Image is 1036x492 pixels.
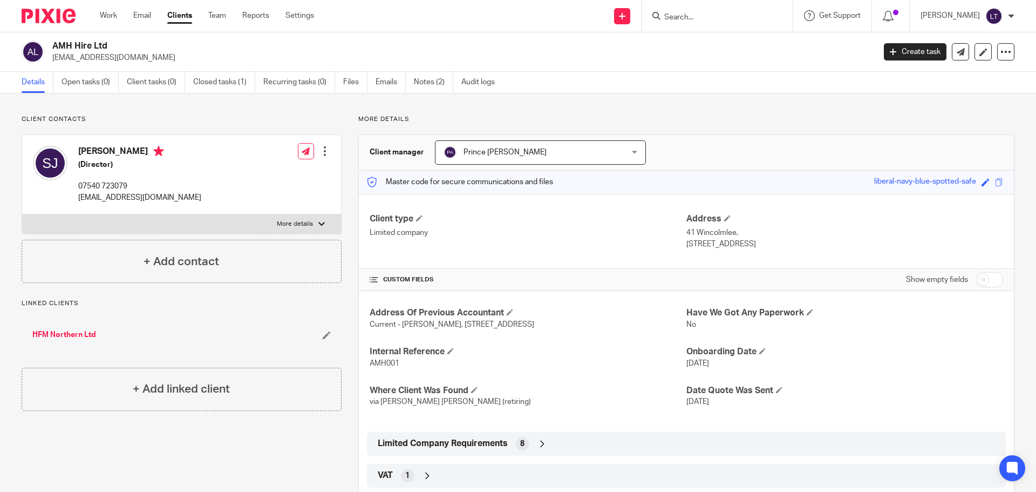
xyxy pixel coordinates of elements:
[62,72,119,93] a: Open tasks (0)
[22,9,76,23] img: Pixie
[370,307,686,319] h4: Address Of Previous Accountant
[370,360,399,367] span: AMH001
[370,321,534,328] span: Current - [PERSON_NAME], [STREET_ADDRESS]
[370,275,686,284] h4: CUSTOM FIELDS
[414,72,453,93] a: Notes (2)
[78,192,201,203] p: [EMAIL_ADDRESS][DOMAIN_NAME]
[285,10,314,21] a: Settings
[444,146,456,159] img: svg%3E
[127,72,185,93] a: Client tasks (0)
[819,12,861,19] span: Get Support
[133,10,151,21] a: Email
[22,115,342,124] p: Client contacts
[100,10,117,21] a: Work
[153,146,164,157] i: Primary
[884,43,946,60] a: Create task
[376,72,406,93] a: Emails
[193,72,255,93] a: Closed tasks (1)
[22,72,53,93] a: Details
[370,147,424,158] h3: Client manager
[686,213,1003,225] h4: Address
[686,346,1003,358] h4: Onboarding Date
[22,299,342,308] p: Linked clients
[370,346,686,358] h4: Internal Reference
[358,115,1014,124] p: More details
[52,41,705,52] h2: AMH Hire Ltd
[277,220,313,228] p: More details
[263,72,335,93] a: Recurring tasks (0)
[686,385,1003,396] h4: Date Quote Was Sent
[32,329,96,340] a: HFM Northern Ltd
[167,10,192,21] a: Clients
[985,8,1003,25] img: svg%3E
[242,10,269,21] a: Reports
[370,385,686,396] h4: Where Client Was Found
[378,470,393,481] span: VAT
[686,307,1003,319] h4: Have We Got Any Paperwork
[33,146,67,180] img: svg%3E
[686,360,709,367] span: [DATE]
[133,381,230,397] h4: + Add linked client
[921,10,980,21] p: [PERSON_NAME]
[378,438,508,449] span: Limited Company Requirements
[144,253,219,270] h4: + Add contact
[686,398,709,406] span: [DATE]
[52,52,868,63] p: [EMAIL_ADDRESS][DOMAIN_NAME]
[461,72,503,93] a: Audit logs
[464,149,547,156] span: Prince [PERSON_NAME]
[22,41,44,63] img: svg%3E
[906,274,968,285] label: Show empty fields
[405,470,410,481] span: 1
[367,177,553,187] p: Master code for secure communications and files
[663,13,760,23] input: Search
[78,159,201,170] h5: (Director)
[343,72,367,93] a: Files
[370,398,531,406] span: via [PERSON_NAME] [PERSON_NAME] (retiring)
[78,181,201,192] p: 07540 723079
[78,146,201,159] h4: [PERSON_NAME]
[520,439,524,449] span: 8
[686,321,696,328] span: No
[370,213,686,225] h4: Client type
[686,239,1003,250] p: [STREET_ADDRESS]
[686,227,1003,238] p: 41 Wincolmlee,
[370,227,686,238] p: Limited company
[874,176,976,188] div: liberal-navy-blue-spotted-safe
[208,10,226,21] a: Team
